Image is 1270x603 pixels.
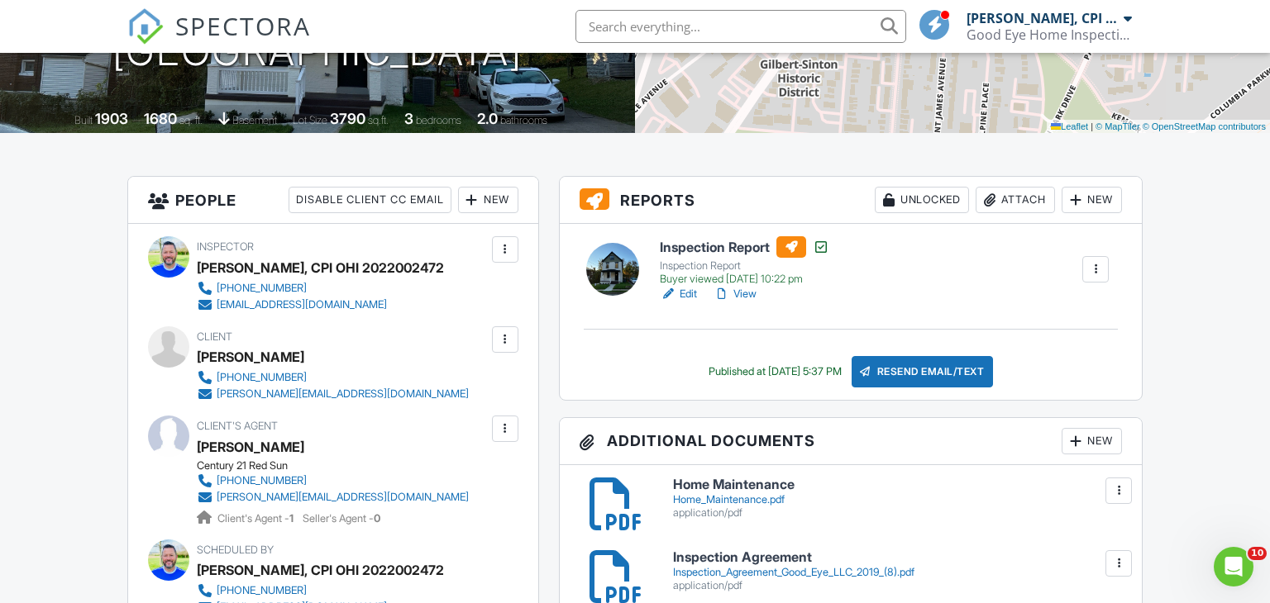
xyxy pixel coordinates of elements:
div: application/pdf [673,579,1122,592]
h6: Inspection Report [660,236,829,258]
a: Inspection Report Inspection Report Buyer viewed [DATE] 10:22 pm [660,236,829,286]
div: Published at [DATE] 5:37 PM [709,365,842,378]
span: | [1091,121,1093,131]
a: View [714,286,757,302]
div: New [458,187,518,213]
span: Built [74,114,93,126]
div: 3790 [330,110,365,127]
a: [PHONE_NUMBER] [197,369,469,386]
div: New [1062,187,1122,213]
div: Century 21 Red Sun [197,459,482,472]
a: © MapTiler [1096,121,1140,131]
a: [PHONE_NUMBER] [197,472,469,489]
div: Inspection Report [660,259,829,273]
div: [PERSON_NAME][EMAIL_ADDRESS][DOMAIN_NAME] [217,387,469,401]
a: Edit [660,286,697,302]
a: Inspection Agreement Inspection_Agreement_Good_Eye_LLC_2019_(8).pdf application/pdf [673,550,1122,592]
div: Buyer viewed [DATE] 10:22 pm [660,273,829,286]
h6: Inspection Agreement [673,550,1122,565]
div: [PERSON_NAME] [197,434,304,459]
div: 1680 [144,110,177,127]
div: Disable Client CC Email [289,187,451,213]
div: [PERSON_NAME], CPI OHI 2022002472 [197,558,444,582]
span: Client [197,330,232,343]
div: New [1062,428,1122,454]
span: Client's Agent [197,420,278,432]
div: [PHONE_NUMBER] [217,474,307,487]
a: Leaflet [1051,121,1088,131]
span: SPECTORA [175,8,311,43]
span: 10 [1248,547,1267,560]
span: basement [232,114,277,126]
div: Resend Email/Text [852,356,994,387]
strong: 0 [374,512,380,525]
a: [EMAIL_ADDRESS][DOMAIN_NAME] [197,297,431,313]
h3: People [128,177,538,224]
div: 2.0 [477,110,498,127]
a: [PHONE_NUMBER] [197,582,431,599]
h3: Reports [560,177,1143,224]
h3: Additional Documents [560,418,1143,465]
iframe: Intercom live chat [1214,547,1253,586]
div: [PERSON_NAME][EMAIL_ADDRESS][DOMAIN_NAME] [217,491,469,504]
div: [PHONE_NUMBER] [217,584,307,597]
div: [PERSON_NAME] [197,344,304,369]
span: bathrooms [500,114,547,126]
span: Seller's Agent - [303,512,380,525]
a: © OpenStreetMap contributors [1143,121,1266,131]
a: [PHONE_NUMBER] [197,280,431,297]
div: Unlocked [875,187,969,213]
a: [PERSON_NAME][EMAIL_ADDRESS][DOMAIN_NAME] [197,489,469,506]
span: Inspector [197,240,254,253]
a: [PERSON_NAME][EMAIL_ADDRESS][DOMAIN_NAME] [197,386,469,402]
div: 3 [404,110,413,127]
div: Attach [976,187,1055,213]
h6: Home Maintenance [673,477,1122,492]
img: The Best Home Inspection Software - Spectora [127,8,164,45]
div: [PHONE_NUMBER] [217,282,307,295]
div: Inspection_Agreement_Good_Eye_LLC_2019_(8).pdf [673,566,1122,579]
a: Home Maintenance Home_Maintenance.pdf application/pdf [673,477,1122,520]
span: Lot Size [293,114,327,126]
span: Client's Agent - [217,512,296,525]
div: Home_Maintenance.pdf [673,493,1122,506]
div: [EMAIL_ADDRESS][DOMAIN_NAME] [217,298,387,311]
span: sq.ft. [368,114,389,126]
strong: 1 [289,512,294,525]
div: [PERSON_NAME], CPI OHI 2022002472 [197,255,444,280]
input: Search everything... [575,10,906,43]
div: 1903 [95,110,128,127]
div: application/pdf [673,506,1122,520]
span: Scheduled By [197,544,274,556]
div: [PERSON_NAME], CPI OHI 2022002472 [967,10,1120,26]
span: sq. ft. [179,114,203,126]
div: Good Eye Home Inspections, Sewer Scopes & Mold Testing [967,26,1132,43]
span: bedrooms [416,114,461,126]
div: [PHONE_NUMBER] [217,371,307,384]
a: SPECTORA [127,22,311,57]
